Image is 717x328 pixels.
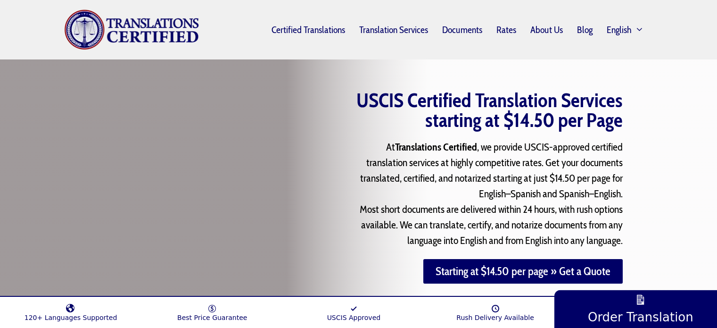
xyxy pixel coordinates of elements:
a: English [600,18,653,42]
a: Blog [570,19,600,41]
span: Rush Delivery Available [456,314,534,321]
span: English [607,26,632,34]
a: Documents [435,19,489,41]
span: 120+ Languages Supported [25,314,117,321]
a: Rates [489,19,523,41]
a: Starting at $14.50 per page » Get a Quote [423,259,623,284]
a: About Us [523,19,570,41]
span: USCIS Approved [327,314,381,321]
span: Order Translation [588,310,693,324]
a: Rush Delivery Available [424,299,566,321]
strong: Translations Certified [395,141,477,153]
a: USCIS Approved [283,299,424,321]
a: Certified Translations [264,19,352,41]
img: Translations Certified [64,9,200,50]
a: Translation Services [352,19,435,41]
p: At , we provide USCIS-approved certified translation services at highly competitive rates. Get yo... [345,139,623,248]
h1: USCIS Certified Translation Services starting at $14.50 per Page [326,90,623,130]
span: Best Price Guarantee [177,314,247,321]
nav: Primary [199,18,653,42]
a: Best Price Guarantee [141,299,283,321]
